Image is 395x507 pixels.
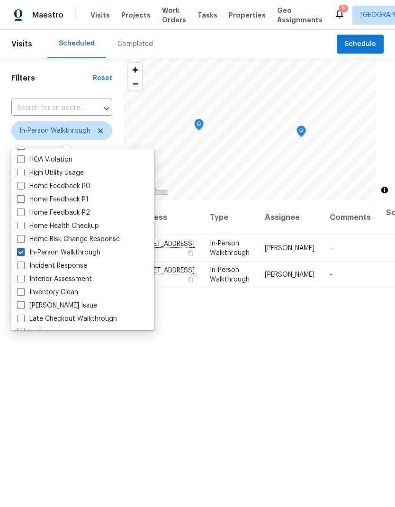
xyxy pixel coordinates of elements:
div: 15 [341,4,346,13]
span: Properties [229,10,266,20]
label: High Utility Usage [17,168,84,178]
span: Tasks [197,12,217,18]
button: Zoom out [128,77,142,91]
label: Interior Assessment [17,274,92,284]
div: Scheduled [59,39,95,48]
label: [PERSON_NAME] Issue [17,301,97,310]
button: Copy Address [186,275,195,284]
button: Toggle attribution [379,184,390,196]
button: Copy Address [186,249,195,257]
span: Visits [90,10,110,20]
th: Assignee [257,200,322,235]
label: Late Checkout Walkthrough [17,314,117,324]
span: Toggle attribution [382,185,387,195]
button: Zoom in [128,63,142,77]
span: Schedule [344,38,376,50]
label: In-Person Walkthrough [17,248,100,257]
span: [PERSON_NAME] [265,272,314,278]
label: Home Feedback P2 [17,208,90,217]
span: - [330,272,332,278]
label: Inventory Clean [17,288,78,297]
span: [PERSON_NAME] [265,245,314,252]
span: - [330,245,332,252]
label: Home Risk Change Response [17,235,120,244]
canvas: Map [124,58,377,200]
label: Home Health Checkup [17,221,99,231]
label: Home Feedback P0 [17,181,90,191]
span: In-Person Walkthrough [210,267,250,283]
button: Open [100,102,113,115]
span: Projects [121,10,151,20]
span: Visits [11,34,32,54]
span: In-Person Walkthrough [210,240,250,256]
input: Search for an address... [11,101,86,116]
label: HOA Violation [17,155,72,164]
span: Geo Assignments [277,6,323,25]
label: Incident Response [17,261,87,271]
label: Leak [17,327,44,337]
span: In-Person Walkthrough [19,126,90,136]
th: Type [202,200,257,235]
span: Work Orders [162,6,186,25]
div: Completed [117,39,153,49]
div: Map marker [296,126,306,140]
h1: Filters [11,73,93,83]
div: Map marker [194,119,204,134]
label: Home Feedback P1 [17,195,89,204]
button: Schedule [337,35,384,54]
div: Reset [93,73,112,83]
span: Maestro [32,10,63,20]
th: Comments [322,200,378,235]
th: Address [135,200,202,235]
